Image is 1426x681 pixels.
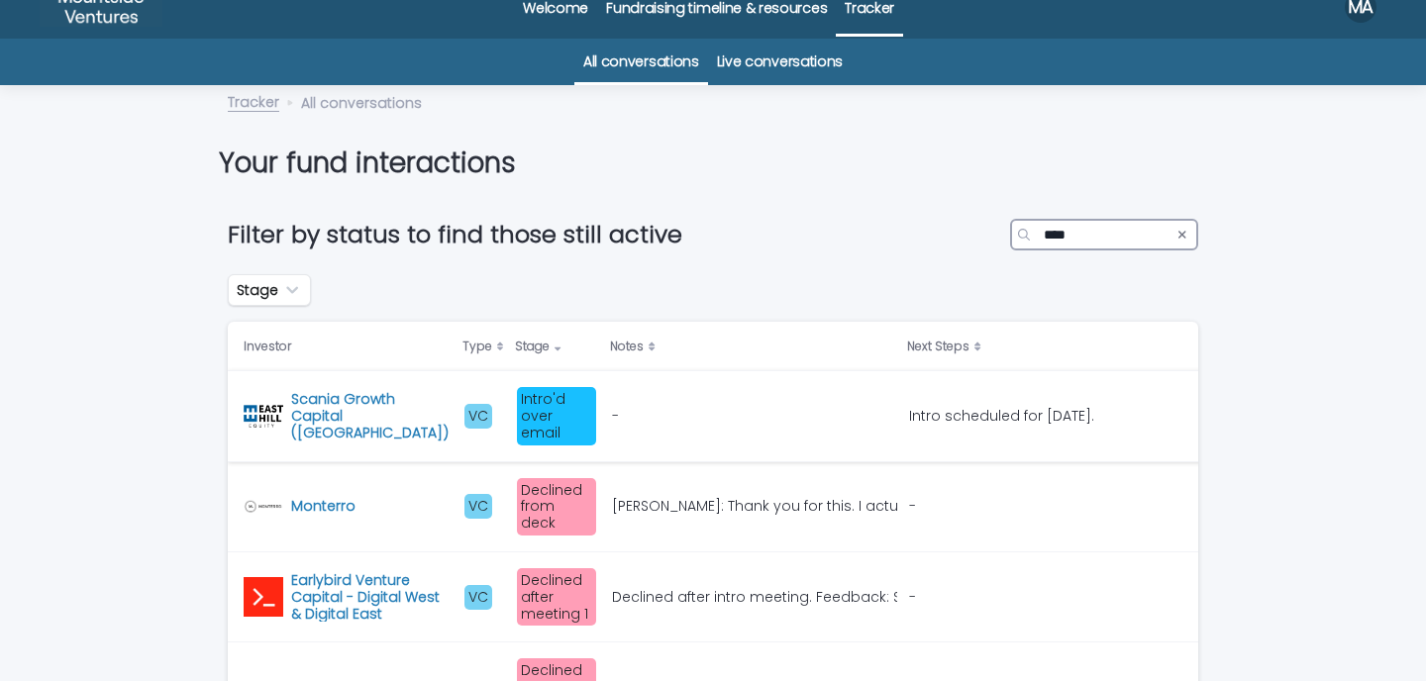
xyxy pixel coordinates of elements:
div: - [612,408,619,425]
h1: Filter by status to find those still active [228,221,1002,249]
a: Live conversations [717,39,843,85]
p: Notes [610,336,644,357]
tr: Scania Growth Capital ([GEOGRAPHIC_DATA]) VCIntro'd over email- Intro scheduled for [DATE]. [DATE] [228,371,1295,461]
button: Stage [228,274,311,306]
a: All conversations [583,39,699,85]
a: Tracker [228,89,279,112]
div: Declined from deck [517,478,596,535]
h1: Your fund interactions [219,146,1189,180]
p: Next Steps [907,336,969,357]
div: VC [464,494,492,519]
div: Declined after meeting 1 [517,568,596,626]
div: - [909,589,916,606]
div: VC [464,585,492,610]
a: Scania Growth Capital ([GEOGRAPHIC_DATA]) [291,391,449,440]
p: Type [462,336,492,357]
a: Earlybird Venture Capital - Digital West & Digital East [291,572,449,622]
p: All conversations [301,90,422,112]
div: [PERSON_NAME]: Thank you for this. I actually know about Telness since many years back when they ... [612,498,893,515]
div: Declined after intro meeting. Feedback: Sure, our fund has a mandate to invest from pre-seed to S... [612,589,893,606]
p: Investor [244,336,291,357]
div: Intro'd over email [517,387,596,444]
p: Stage [515,336,550,357]
div: VC [464,404,492,429]
tr: Monterro VCDeclined from deck[PERSON_NAME]: Thank you for this. I actually know about Telness sin... [228,461,1295,551]
tr: Earlybird Venture Capital - Digital West & Digital East VCDeclined after meeting 1Declined after ... [228,551,1295,641]
input: Search [1010,219,1198,250]
div: - [909,498,916,515]
a: Monterro [291,498,356,515]
div: Intro scheduled for [DATE]. [909,408,1094,425]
